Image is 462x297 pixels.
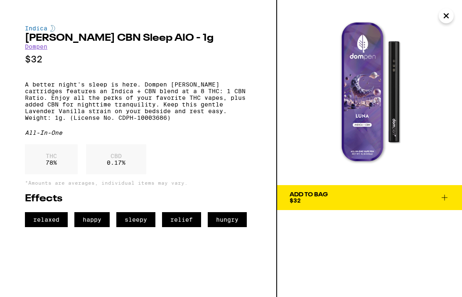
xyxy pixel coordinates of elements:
p: *Amounts are averages, individual items may vary. [25,180,251,186]
h2: Effects [25,194,251,204]
h2: [PERSON_NAME] CBN Sleep AIO - 1g [25,33,251,43]
button: Add To Bag$32 [277,185,462,210]
p: CBD [107,153,125,159]
img: indicaColor.svg [50,25,55,32]
span: relaxed [25,212,68,227]
span: relief [162,212,201,227]
span: $32 [290,197,301,204]
div: 0.17 % [86,144,146,174]
p: A better night's sleep is here. Dompen [PERSON_NAME] cartridges features an Indica + CBN blend at... [25,81,251,121]
div: 78 % [25,144,78,174]
div: All-In-One [25,129,251,136]
a: Dompen [25,43,47,50]
p: THC [46,153,57,159]
p: $32 [25,54,251,64]
div: Add To Bag [290,192,328,198]
span: sleepy [116,212,155,227]
button: Close [439,8,454,23]
div: Indica [25,25,251,32]
span: happy [74,212,110,227]
span: hungry [208,212,247,227]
